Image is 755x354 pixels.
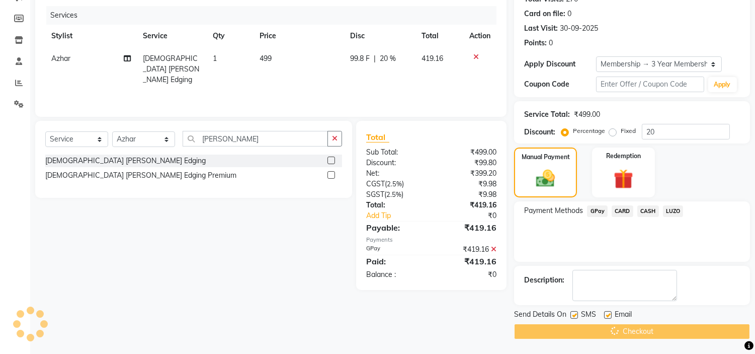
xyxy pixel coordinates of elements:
span: Email [615,309,632,322]
img: _gift.svg [608,167,639,191]
div: Balance : [359,269,432,280]
div: ₹399.20 [432,168,505,179]
input: Search or Scan [183,131,328,147]
th: Price [254,25,344,47]
span: 99.8 F [350,53,370,64]
span: Azhar [51,54,70,63]
div: ₹0 [432,269,505,280]
div: Net: [359,168,432,179]
div: ( ) [359,189,432,200]
div: [DEMOGRAPHIC_DATA] [PERSON_NAME] Edging [45,156,206,166]
span: SMS [581,309,596,322]
th: Action [463,25,496,47]
span: LUZO [663,205,684,217]
span: | [374,53,376,64]
img: _cash.svg [530,168,560,189]
div: Paid: [359,255,432,267]
th: Disc [344,25,415,47]
div: Discount: [359,158,432,168]
div: Discount: [524,127,555,137]
span: 20 % [380,53,396,64]
div: ₹419.16 [432,244,505,255]
th: Service [137,25,207,47]
div: ( ) [359,179,432,189]
div: ₹9.98 [432,189,505,200]
div: GPay [359,244,432,255]
label: Percentage [573,126,605,135]
div: Points: [524,38,547,48]
label: Fixed [621,126,636,135]
label: Manual Payment [522,153,570,162]
div: Card on file: [524,9,565,19]
span: SGST [366,190,384,199]
span: 2.5% [386,190,401,198]
span: GPay [587,205,608,217]
span: Send Details On [514,309,566,322]
div: ₹499.00 [432,147,505,158]
div: ₹499.00 [574,109,600,120]
th: Total [415,25,464,47]
div: ₹0 [444,210,505,221]
div: 0 [567,9,571,19]
div: Sub Total: [359,147,432,158]
div: 0 [549,38,553,48]
span: CASH [637,205,659,217]
div: Service Total: [524,109,570,120]
div: ₹419.16 [432,255,505,267]
span: CGST [366,179,385,188]
div: Payments [366,236,496,244]
span: 499 [260,54,272,63]
button: Apply [708,77,737,92]
div: ₹9.98 [432,179,505,189]
div: Total: [359,200,432,210]
label: Redemption [606,152,641,161]
div: Payable: [359,222,432,234]
span: 1 [213,54,217,63]
a: Add Tip [359,210,444,221]
th: Qty [207,25,254,47]
span: 419.16 [422,54,443,63]
div: Coupon Code [524,79,596,90]
span: [DEMOGRAPHIC_DATA] [PERSON_NAME] Edging [143,54,199,84]
div: [DEMOGRAPHIC_DATA] [PERSON_NAME] Edging Premium [45,170,236,181]
div: ₹419.16 [432,222,505,234]
div: 30-09-2025 [560,23,598,34]
span: Payment Methods [524,205,583,216]
span: Total [366,132,389,143]
div: Description: [524,275,564,286]
div: Apply Discount [524,59,596,69]
input: Enter Offer / Coupon Code [596,77,704,92]
span: CARD [612,205,633,217]
div: ₹99.80 [432,158,505,168]
span: 2.5% [387,180,402,188]
div: Last Visit: [524,23,558,34]
div: Services [46,6,504,25]
div: ₹419.16 [432,200,505,210]
th: Stylist [45,25,137,47]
